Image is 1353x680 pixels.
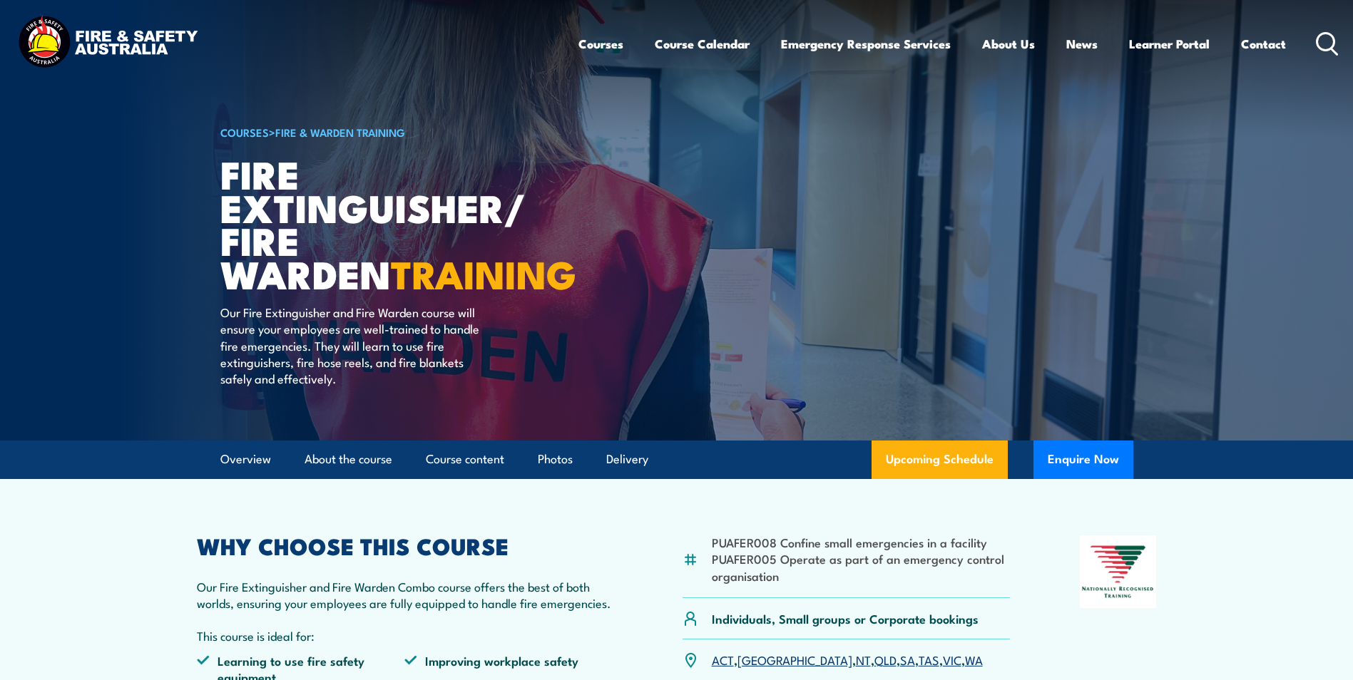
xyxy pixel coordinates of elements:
p: This course is ideal for: [197,627,613,644]
a: NT [856,651,871,668]
button: Enquire Now [1033,441,1133,479]
a: SA [900,651,915,668]
li: PUAFER005 Operate as part of an emergency control organisation [712,550,1011,584]
h2: WHY CHOOSE THIS COURSE [197,535,613,555]
a: QLD [874,651,897,668]
a: News [1066,25,1098,63]
a: Courses [578,25,623,63]
li: PUAFER008 Confine small emergencies in a facility [712,534,1011,550]
a: Contact [1241,25,1286,63]
a: [GEOGRAPHIC_DATA] [737,651,852,668]
a: WA [965,651,983,668]
h6: > [220,123,573,140]
a: Emergency Response Services [781,25,951,63]
a: Fire & Warden Training [275,124,405,140]
a: Learner Portal [1129,25,1210,63]
p: , , , , , , , [712,651,983,668]
p: Individuals, Small groups or Corporate bookings [712,610,979,627]
a: COURSES [220,124,269,140]
a: Photos [538,441,573,478]
a: Course content [426,441,504,478]
h1: Fire Extinguisher/ Fire Warden [220,157,573,290]
p: Our Fire Extinguisher and Fire Warden Combo course offers the best of both worlds, ensuring your ... [197,578,613,612]
p: Our Fire Extinguisher and Fire Warden course will ensure your employees are well-trained to handl... [220,304,481,387]
a: ACT [712,651,734,668]
a: Delivery [606,441,648,478]
a: About Us [982,25,1035,63]
a: Overview [220,441,271,478]
strong: TRAINING [391,243,576,302]
a: About the course [305,441,392,478]
a: Upcoming Schedule [872,441,1008,479]
a: TAS [919,651,939,668]
a: VIC [943,651,961,668]
a: Course Calendar [655,25,750,63]
img: Nationally Recognised Training logo. [1080,535,1157,608]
